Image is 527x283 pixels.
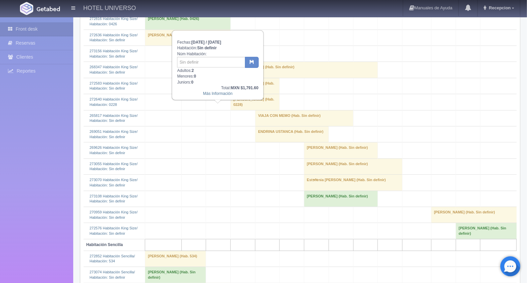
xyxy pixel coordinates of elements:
[90,226,137,235] a: 272576 Habitación King Size/Habitación: Sin definir
[145,267,206,283] td: [PERSON_NAME] (Hab. Sin definir)
[191,40,221,45] b: [DATE] / [DATE]
[191,80,193,85] b: 0
[90,210,137,219] a: 270959 Habitación King Size/Habitación: Sin definir
[231,62,378,78] td: [PERSON_NAME] (Hab. Sin definir)
[194,74,196,79] b: 0
[177,57,245,68] input: Sin definir
[37,6,60,11] img: Getabed
[90,162,137,171] a: 273055 Habitación King Size/Habitación: Sin definir
[231,86,258,90] b: MXN $1,791.60
[90,65,137,74] a: 268347 Habitación King Size/Habitación: Sin definir
[90,97,137,107] a: 272640 Habitación King Size/Habitación: 0228
[90,49,137,58] a: 273156 Habitación King Size/Habitación: Sin definir
[145,14,231,30] td: [PERSON_NAME] (Hab. 0426)
[456,223,516,239] td: [PERSON_NAME] (Hab. Sin definir)
[90,270,135,279] a: 273074 Habitación Sencilla/Habitación: Sin definir
[487,5,511,10] span: Recepcion
[90,194,137,203] a: 273108 Habitación King Size/Habitación: Sin definir
[20,2,33,15] img: Getabed
[90,17,137,26] a: 272816 Habitación King Size/Habitación: 0426
[145,251,206,267] td: [PERSON_NAME] (Hab. 534)
[304,158,402,174] td: [PERSON_NAME] (Hab. Sin definir)
[90,81,137,91] a: 272583 Habitación King Size/Habitación: Sin definir
[90,114,137,123] a: 265817 Habitación King Size/Habitación: Sin definir
[145,30,231,46] td: [PERSON_NAME] (Hab. Sin definir)
[431,207,516,223] td: [PERSON_NAME] (Hab. Sin definir)
[192,68,194,73] b: 2
[177,85,258,91] div: Total:
[90,145,137,155] a: 269626 Habitación King Size/Habitación: Sin definir
[172,31,263,100] div: Fechas: Habitación: Núm Habitación: Adultos: Menores: Juniors:
[90,254,135,263] a: 272852 Habitación Sencilla/Habitación: 534
[203,91,233,96] a: Más Información
[197,46,217,50] b: Sin definir
[86,242,123,247] b: Habitación Sencilla
[231,94,280,110] td: [PERSON_NAME] (Hab. 0228)
[83,3,136,12] h4: HOTEL UNIVERSO
[90,178,137,187] a: 273070 Habitación King Size/Habitación: Sin definir
[304,175,402,191] td: Estɘfɐnia [PERSON_NAME] (Hab. Sin definir)
[304,142,378,158] td: [PERSON_NAME] (Hab. Sin definir)
[90,33,137,42] a: 272636 Habitación King Size/Habitación: Sin definir
[90,130,137,139] a: 269051 Habitación King Size/Habitación: Sin definir
[255,110,354,126] td: VIAJA CON MEMO (Hab. Sin definir)
[255,126,329,142] td: ENDRINA USTANCA (Hab. Sin definir)
[304,191,378,207] td: [PERSON_NAME] (Hab. Sin definir)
